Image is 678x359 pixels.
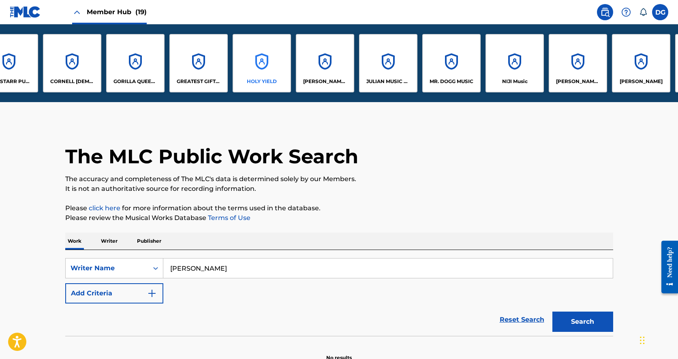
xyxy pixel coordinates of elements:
[549,34,607,92] a: Accounts[PERSON_NAME] LEGACY TRUST
[72,7,82,17] img: Close
[169,34,228,92] a: AccountsGREATEST GIFT MUSIC PUBLISHING
[652,4,668,20] div: User Menu
[87,7,147,17] span: Member Hub
[65,174,613,184] p: The accuracy and completeness of The MLC's data is determined solely by our Members.
[621,7,631,17] img: help
[600,7,610,17] img: search
[552,312,613,332] button: Search
[639,8,647,16] div: Notifications
[50,78,94,85] p: CORNELL LUTHER DUPREE
[247,78,277,85] p: HOLY YIELD
[65,213,613,223] p: Please review the Musical Works Database
[65,283,163,303] button: Add Criteria
[65,233,84,250] p: Work
[206,214,250,222] a: Terms of Use
[65,203,613,213] p: Please for more information about the terms used in the database.
[65,144,358,169] h1: The MLC Public Work Search
[597,4,613,20] a: Public Search
[98,233,120,250] p: Writer
[177,78,221,85] p: GREATEST GIFT MUSIC PUBLISHING
[620,78,663,85] p: RAYMOND LEON JOHNSON
[135,8,147,16] span: (19)
[640,328,645,353] div: Drag
[43,34,101,92] a: AccountsCORNELL [DEMOGRAPHIC_DATA][PERSON_NAME]
[496,311,548,329] a: Reset Search
[486,34,544,92] a: AccountsNIJI Music
[65,258,613,336] form: Search Form
[612,34,670,92] a: Accounts[PERSON_NAME]
[113,78,158,85] p: GORILLA QUEEN MUSIC
[106,34,165,92] a: AccountsGORILLA QUEEN MUSIC
[296,34,354,92] a: Accounts[PERSON_NAME] MUSIC
[71,263,143,273] div: Writer Name
[422,34,481,92] a: AccountsMR. DOGG MUSIC
[303,78,347,85] p: JERRY WILLIAMS MUSIC
[147,288,157,298] img: 9d2ae6d4665cec9f34b9.svg
[637,320,678,359] iframe: Chat Widget
[89,204,120,212] a: click here
[430,78,473,85] p: MR. DOGG MUSIC
[556,78,600,85] p: OTIS LEGACY TRUST
[233,34,291,92] a: AccountsHOLY YIELD
[359,34,417,92] a: AccountsJULIAN MUSIC PUBLISHING LLC
[655,233,678,300] iframe: Resource Center
[366,78,411,85] p: JULIAN MUSIC PUBLISHING LLC
[10,6,41,18] img: MLC Logo
[618,4,634,20] div: Help
[65,184,613,194] p: It is not an authoritative source for recording information.
[502,78,528,85] p: NIJI Music
[135,233,164,250] p: Publisher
